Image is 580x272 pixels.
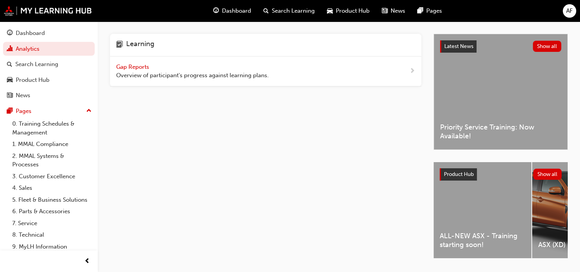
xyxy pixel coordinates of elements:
div: Product Hub [16,76,49,85]
div: Dashboard [16,29,45,38]
span: guage-icon [213,6,219,16]
a: 2. MMAL Systems & Processes [9,150,95,171]
span: news-icon [7,92,13,99]
span: guage-icon [7,30,13,37]
a: Dashboard [3,26,95,40]
a: Gap Reports Overview of participant's progress against learning plans.next-icon [110,56,421,86]
div: News [16,91,30,100]
a: Latest NewsShow all [440,40,561,53]
span: News [391,7,405,15]
a: Search Learning [3,57,95,71]
span: AF [566,7,573,15]
a: guage-iconDashboard [207,3,257,19]
a: pages-iconPages [411,3,448,19]
span: search-icon [7,61,12,68]
a: 5. Fleet & Business Solutions [9,194,95,206]
a: Product Hub [3,73,95,87]
a: news-iconNews [376,3,411,19]
a: 0. Training Schedules & Management [9,118,95,138]
span: news-icon [382,6,388,16]
button: Show all [533,169,562,180]
a: Analytics [3,42,95,56]
a: search-iconSearch Learning [257,3,321,19]
span: prev-icon [84,257,90,266]
a: Latest NewsShow allPriority Service Training: Now Available! [434,34,568,150]
span: learning-icon [116,40,123,50]
a: 8. Technical [9,229,95,241]
a: Product HubShow all [440,168,562,181]
span: next-icon [409,66,415,76]
div: Pages [16,107,31,116]
button: DashboardAnalyticsSearch LearningProduct HubNews [3,25,95,104]
span: pages-icon [7,108,13,115]
a: 4. Sales [9,182,95,194]
div: Search Learning [15,60,58,69]
span: Product Hub [444,171,474,177]
button: Pages [3,104,95,118]
a: 3. Customer Excellence [9,171,95,182]
span: chart-icon [7,46,13,53]
a: 7. Service [9,217,95,229]
a: 6. Parts & Accessories [9,206,95,217]
a: News [3,88,95,103]
h4: Learning [126,40,154,50]
button: Show all [533,41,562,52]
span: Pages [426,7,442,15]
a: ALL-NEW ASX - Training starting soon! [434,162,531,258]
span: search-icon [263,6,269,16]
span: pages-icon [417,6,423,16]
span: car-icon [327,6,333,16]
span: Gap Reports [116,63,151,70]
span: Product Hub [336,7,370,15]
span: car-icon [7,77,13,84]
img: mmal [4,6,92,16]
a: 9. MyLH Information [9,241,95,253]
a: 1. MMAL Compliance [9,138,95,150]
span: ALL-NEW ASX - Training starting soon! [440,232,525,249]
a: car-iconProduct Hub [321,3,376,19]
span: Priority Service Training: Now Available! [440,123,561,140]
span: up-icon [86,106,92,116]
span: Dashboard [222,7,251,15]
span: Overview of participant's progress against learning plans. [116,71,269,80]
span: Latest News [444,43,473,50]
span: Search Learning [272,7,315,15]
button: AF [563,4,576,18]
